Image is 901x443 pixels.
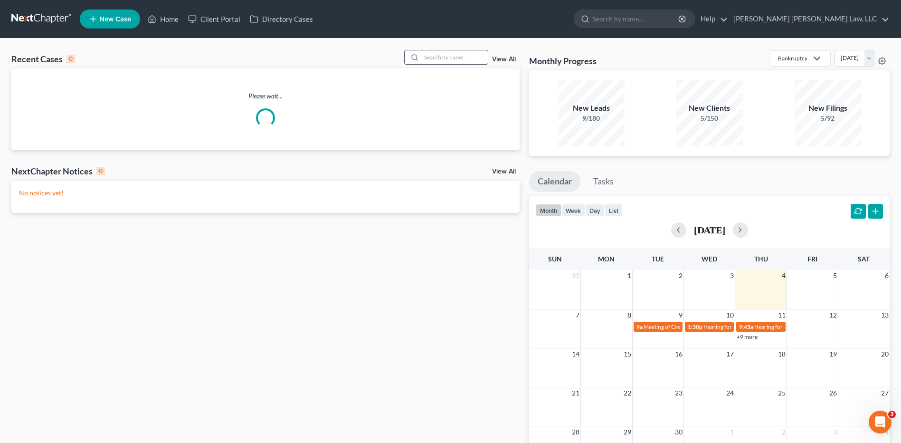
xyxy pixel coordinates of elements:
[571,348,580,360] span: 14
[676,114,743,123] div: 5/150
[585,171,622,192] a: Tasks
[492,56,516,63] a: View All
[781,426,787,438] span: 2
[754,255,768,263] span: Thu
[754,323,879,330] span: Hearing for [PERSON_NAME] & [PERSON_NAME]
[644,323,749,330] span: Meeting of Creditors for [PERSON_NAME]
[777,387,787,399] span: 25
[880,348,890,360] span: 20
[558,114,625,123] div: 9/180
[548,255,562,263] span: Sun
[880,387,890,399] span: 27
[795,114,861,123] div: 5/92
[729,426,735,438] span: 1
[832,426,838,438] span: 3
[737,333,758,340] a: +9 more
[725,348,735,360] span: 17
[623,387,632,399] span: 22
[585,204,605,217] button: day
[96,167,105,175] div: 0
[678,270,683,281] span: 2
[183,10,245,28] a: Client Portal
[529,55,597,67] h3: Monthly Progress
[558,103,625,114] div: New Leads
[492,168,516,175] a: View All
[858,255,870,263] span: Sat
[626,270,632,281] span: 1
[571,387,580,399] span: 21
[739,323,753,330] span: 9:45a
[778,54,807,62] div: Bankruptcy
[694,225,725,235] h2: [DATE]
[795,103,861,114] div: New Filings
[598,255,615,263] span: Mon
[781,270,787,281] span: 4
[696,10,728,28] a: Help
[529,171,580,192] a: Calendar
[19,188,512,198] p: No notices yet!
[676,103,743,114] div: New Clients
[777,309,787,321] span: 11
[703,323,778,330] span: Hearing for [PERSON_NAME]
[623,348,632,360] span: 15
[725,309,735,321] span: 10
[880,309,890,321] span: 13
[729,270,735,281] span: 3
[561,204,585,217] button: week
[623,426,632,438] span: 29
[143,10,183,28] a: Home
[729,10,889,28] a: [PERSON_NAME] [PERSON_NAME] Law, LLC
[888,411,896,418] span: 3
[11,165,105,177] div: NextChapter Notices
[626,309,632,321] span: 8
[674,348,683,360] span: 16
[777,348,787,360] span: 18
[575,309,580,321] span: 7
[605,204,623,217] button: list
[11,91,520,101] p: Please wait...
[636,323,643,330] span: 9a
[674,387,683,399] span: 23
[688,323,702,330] span: 1:30p
[702,255,717,263] span: Wed
[571,270,580,281] span: 31
[828,387,838,399] span: 26
[832,270,838,281] span: 5
[828,309,838,321] span: 12
[571,426,580,438] span: 28
[421,50,488,64] input: Search by name...
[11,53,75,65] div: Recent Cases
[99,16,131,23] span: New Case
[593,10,680,28] input: Search by name...
[869,411,892,433] iframe: Intercom live chat
[884,270,890,281] span: 6
[536,204,561,217] button: month
[245,10,318,28] a: Directory Cases
[66,55,75,63] div: 0
[725,387,735,399] span: 24
[828,348,838,360] span: 19
[807,255,817,263] span: Fri
[674,426,683,438] span: 30
[678,309,683,321] span: 9
[652,255,664,263] span: Tue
